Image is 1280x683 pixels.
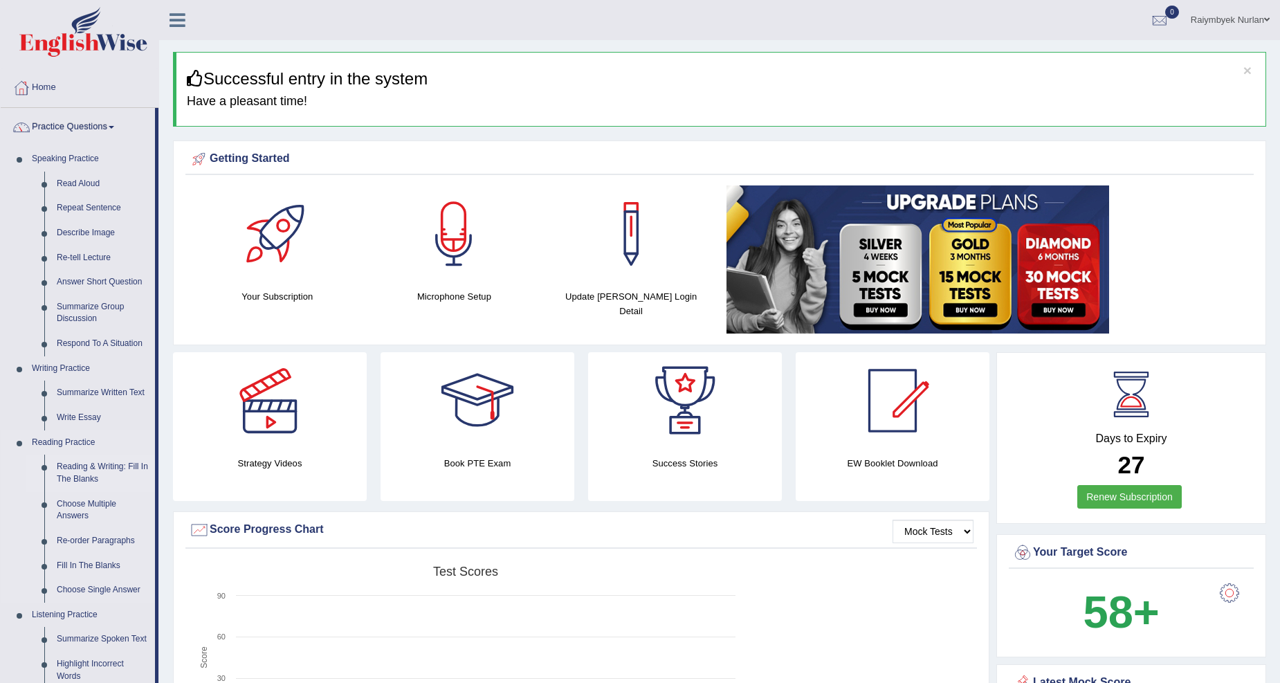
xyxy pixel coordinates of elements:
[26,430,155,455] a: Reading Practice
[726,185,1109,334] img: small5.jpg
[51,406,155,430] a: Write Essay
[51,492,155,529] a: Choose Multiple Answers
[381,456,574,471] h4: Book PTE Exam
[187,95,1255,109] h4: Have a pleasant time!
[187,70,1255,88] h3: Successful entry in the system
[51,627,155,652] a: Summarize Spoken Text
[217,592,226,600] text: 90
[588,456,782,471] h4: Success Stories
[51,578,155,603] a: Choose Single Answer
[196,289,359,304] h4: Your Subscription
[189,520,973,540] div: Score Progress Chart
[549,289,713,318] h4: Update [PERSON_NAME] Login Detail
[51,554,155,579] a: Fill In The Blanks
[51,270,155,295] a: Answer Short Question
[433,565,498,579] tspan: Test scores
[1243,63,1252,78] button: ×
[1,69,158,103] a: Home
[51,295,155,331] a: Summarize Group Discussion
[51,172,155,197] a: Read Aloud
[51,455,155,491] a: Reading & Writing: Fill In The Blanks
[1012,432,1250,445] h4: Days to Expiry
[217,674,226,682] text: 30
[199,646,209,668] tspan: Score
[173,456,367,471] h4: Strategy Videos
[1165,6,1179,19] span: 0
[51,331,155,356] a: Respond To A Situation
[26,147,155,172] a: Speaking Practice
[373,289,536,304] h4: Microphone Setup
[1118,451,1145,478] b: 27
[189,149,1250,170] div: Getting Started
[26,603,155,628] a: Listening Practice
[1012,543,1250,563] div: Your Target Score
[51,196,155,221] a: Repeat Sentence
[1077,485,1182,509] a: Renew Subscription
[796,456,989,471] h4: EW Booklet Download
[51,381,155,406] a: Summarize Written Text
[51,221,155,246] a: Describe Image
[1084,587,1160,637] b: 58+
[217,632,226,641] text: 60
[51,529,155,554] a: Re-order Paragraphs
[1,108,155,143] a: Practice Questions
[51,246,155,271] a: Re-tell Lecture
[26,356,155,381] a: Writing Practice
